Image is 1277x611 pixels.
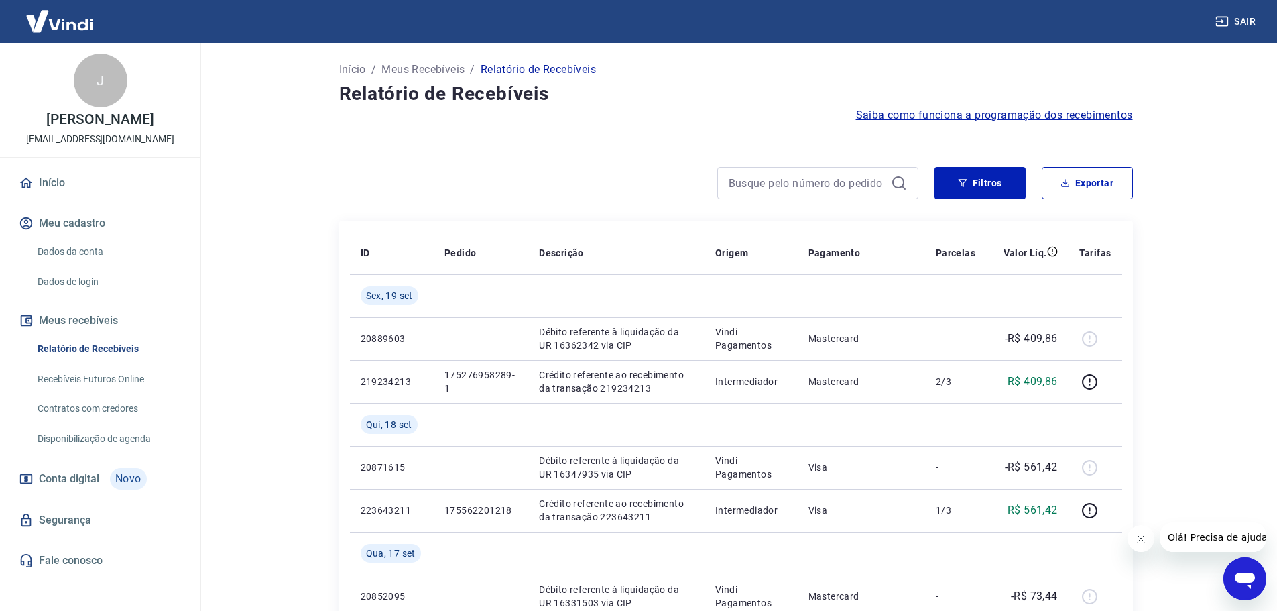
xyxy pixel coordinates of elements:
span: Qui, 18 set [366,418,412,431]
button: Exportar [1042,167,1133,199]
p: - [936,461,975,474]
iframe: Mensagem da empresa [1160,522,1266,552]
a: Fale conosco [16,546,184,575]
p: Origem [715,246,748,260]
a: Segurança [16,506,184,535]
p: Débito referente à liquidação da UR 16362342 via CIP [539,325,694,352]
p: Mastercard [808,590,914,603]
p: 175562201218 [444,504,518,517]
p: -R$ 409,86 [1005,331,1058,347]
a: Início [339,62,366,78]
span: Olá! Precisa de ajuda? [8,9,113,20]
button: Meus recebíveis [16,306,184,335]
p: 20889603 [361,332,423,345]
p: Tarifas [1079,246,1111,260]
p: Vindi Pagamentos [715,454,787,481]
p: Mastercard [808,375,914,388]
p: Crédito referente ao recebimento da transação 223643211 [539,497,694,524]
p: Crédito referente ao recebimento da transação 219234213 [539,368,694,395]
p: Débito referente à liquidação da UR 16331503 via CIP [539,583,694,610]
p: Vindi Pagamentos [715,325,787,352]
a: Relatório de Recebíveis [32,335,184,363]
p: Intermediador [715,504,787,517]
p: -R$ 561,42 [1005,459,1058,476]
p: -R$ 73,44 [1011,588,1058,604]
input: Busque pelo número do pedido [729,173,886,193]
p: Valor Líq. [1004,246,1047,260]
p: 2/3 [936,375,975,388]
p: Relatório de Recebíveis [481,62,596,78]
p: R$ 409,86 [1008,374,1058,390]
a: Meus Recebíveis [381,62,465,78]
p: / [470,62,475,78]
p: Pedido [444,246,476,260]
iframe: Botão para abrir a janela de mensagens [1223,557,1266,600]
p: Descrição [539,246,584,260]
button: Filtros [934,167,1026,199]
p: Visa [808,461,914,474]
p: R$ 561,42 [1008,502,1058,518]
p: Pagamento [808,246,861,260]
p: 219234213 [361,375,423,388]
p: Mastercard [808,332,914,345]
a: Contratos com credores [32,395,184,423]
button: Sair [1213,9,1261,34]
p: - [936,332,975,345]
p: - [936,590,975,603]
span: Sex, 19 set [366,289,413,302]
a: Conta digitalNovo [16,463,184,495]
p: [PERSON_NAME] [46,113,154,127]
a: Dados da conta [32,238,184,266]
button: Meu cadastro [16,209,184,238]
p: Débito referente à liquidação da UR 16347935 via CIP [539,454,694,481]
iframe: Fechar mensagem [1128,525,1154,552]
p: 175276958289-1 [444,368,518,395]
img: Vindi [16,1,103,42]
a: Início [16,168,184,198]
p: Intermediador [715,375,787,388]
span: Qua, 17 set [366,547,416,560]
p: 20871615 [361,461,423,474]
p: Vindi Pagamentos [715,583,787,610]
p: ID [361,246,370,260]
p: 223643211 [361,504,423,517]
h4: Relatório de Recebíveis [339,80,1133,107]
p: Parcelas [936,246,975,260]
span: Conta digital [39,469,99,488]
a: Disponibilização de agenda [32,425,184,453]
a: Dados de login [32,268,184,296]
p: 1/3 [936,504,975,517]
p: 20852095 [361,590,423,603]
p: / [371,62,376,78]
div: J [74,54,127,107]
p: Visa [808,504,914,517]
p: [EMAIL_ADDRESS][DOMAIN_NAME] [26,132,174,146]
a: Saiba como funciona a programação dos recebimentos [856,107,1133,123]
a: Recebíveis Futuros Online [32,366,184,393]
span: Novo [110,468,147,490]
